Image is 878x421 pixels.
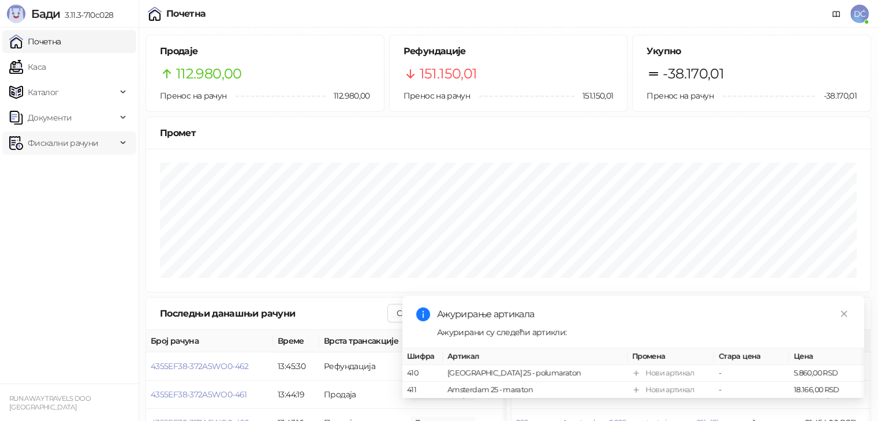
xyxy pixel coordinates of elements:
h5: Продаје [160,44,370,58]
small: RUN AWAY TRAVELS DOO [GEOGRAPHIC_DATA] [9,394,91,411]
td: Рефундација [319,352,406,381]
h5: Рефундације [403,44,614,58]
span: -38.170,01 [815,89,857,102]
div: Промет [160,126,857,140]
span: close [840,310,848,318]
th: Број рачуна [146,330,273,352]
td: - [714,382,789,399]
a: Документација [827,5,846,23]
span: Каталог [28,81,59,104]
td: Amsterdam 25 - maraton [443,382,627,399]
img: Logo [7,5,25,23]
button: 4355EF38-372A5WO0-461 [151,389,247,400]
div: Ажурирани су следећи артикли: [437,326,850,339]
h5: Укупно [647,44,857,58]
span: Бади [31,7,60,21]
span: 112.980,00 [176,63,242,85]
td: 13:44:19 [273,381,319,409]
div: Почетна [166,9,206,18]
span: Пренос на рачун [403,91,470,101]
a: Почетна [9,30,61,53]
th: Врста трансакције [319,330,406,352]
span: info-circle [416,307,430,321]
a: Каса [9,55,46,78]
button: Сви данашњи рачуни [387,304,491,322]
span: DĆ [850,5,869,23]
span: 151.150,01 [574,89,614,102]
th: Промена [627,348,714,365]
td: 13:45:30 [273,352,319,381]
th: Шифра [402,348,443,365]
th: Артикал [443,348,627,365]
td: 18.166,00 RSD [789,382,864,399]
th: Време [273,330,319,352]
td: 411 [402,382,443,399]
td: [GEOGRAPHIC_DATA] 25 - polumaraton [443,365,627,382]
div: Нови артикал [645,384,694,396]
td: - [714,365,789,382]
span: -38.170,01 [663,63,724,85]
td: 410 [402,365,443,382]
td: 5.860,00 RSD [789,365,864,382]
div: Нови артикал [645,367,694,379]
span: 3.11.3-710c028 [60,10,113,20]
div: Последњи данашњи рачуни [160,306,387,321]
span: Фискални рачуни [28,131,98,155]
span: Пренос на рачун [647,91,713,101]
span: Пренос на рачун [160,91,226,101]
span: 112.980,00 [326,89,370,102]
td: Продаја [319,381,406,409]
button: 4355EF38-372A5WO0-462 [151,361,249,371]
th: Стара цена [714,348,789,365]
a: Close [838,307,850,320]
span: 151.150,01 [420,63,477,85]
span: Документи [28,106,72,129]
div: Ажурирање артикала [437,307,850,321]
th: Цена [789,348,864,365]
